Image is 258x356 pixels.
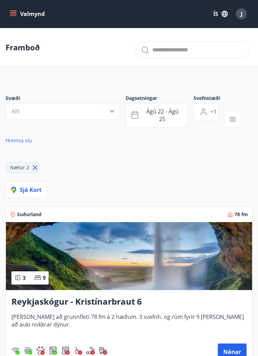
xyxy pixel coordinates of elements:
[24,346,32,355] img: h89QDIuHlAdpqTriuIvuEWkTH976fOgBEOOeu1mi.svg
[74,346,82,355] img: 8IYIKVZQyRlUC6HQIIUSdjpPGRncJsz2RzLgWvp4.svg
[86,346,95,355] div: Reykingar / Vape
[126,103,188,127] button: ágú 22 - ágú 25
[43,274,46,282] span: 9
[23,274,26,282] span: 3
[61,346,70,355] img: hddCLTAnxqFUMr1fxmbGG8zWilo2syolR0f9UjPn.svg
[99,346,107,355] img: nH7E6Gw2rvWFb8XaSdRp44dhkQaj4PJkOoRYItBQ.svg
[193,103,218,120] button: +1
[241,10,242,18] span: J
[11,313,247,336] span: [PERSON_NAME] að grunnfleti 78 fm á 2 hæðum. 3 svefnh. og rúm fyrir 9 [PERSON_NAME] að auki nokkr...
[24,346,32,355] div: Heitur pottur
[6,181,48,198] button: Sjá kort
[36,346,45,355] div: Gæludýr
[234,211,248,218] span: 78 fm
[6,42,40,52] p: Framboð
[11,346,20,355] img: HJRyFFsYp6qjeUYhR4dAD8CaCEsnIFYZ05miwXoh.svg
[209,8,232,20] button: ÍS
[6,133,124,148] a: Hreinsa síu
[11,108,20,115] span: Allt
[11,296,247,307] h3: Reykjaskógur - Kristínarbraut 6
[233,6,250,22] button: J
[6,162,41,173] div: Nætur 2
[49,346,57,355] img: Dl16BY4EX9PAW649lg1C3oBuIaAsR6QVDQBO2cTm.svg
[11,346,20,355] div: Þráðlaust net
[11,186,42,194] span: Sjá kort
[61,346,70,355] div: Þurrkari
[193,95,224,103] span: Svefnstæði
[49,346,57,355] div: Þvottavél
[210,108,217,116] span: +1
[6,95,126,103] span: Svæði
[10,164,29,171] span: Nætur 2
[8,8,48,20] button: menu
[6,222,252,290] img: Paella dish
[6,103,120,120] button: Allt
[99,346,107,355] div: Hleðslustöð fyrir rafbíla
[36,346,45,355] img: pxcaIm5dSOV3FS4whs1soiYWTwFQvksT25a9J10C.svg
[86,346,95,355] img: QNIUl6Cv9L9rHgMXwuzGLuiJOj7RKqxk9mBFPqjq.svg
[143,108,182,123] span: ágú 22 - ágú 25
[17,211,42,218] span: Suðurland
[126,95,193,103] span: Dagsetningar
[74,346,82,355] div: Aðgengi fyrir hjólastól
